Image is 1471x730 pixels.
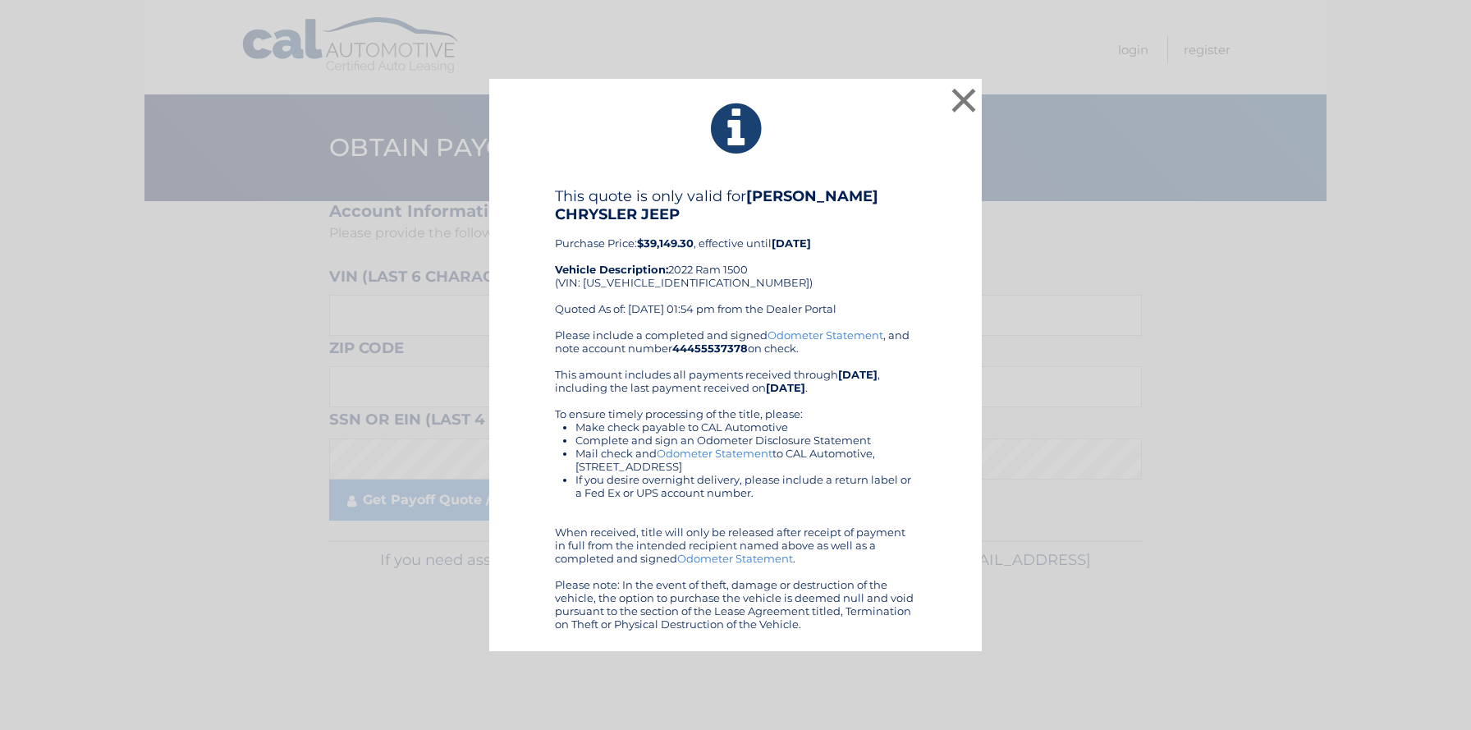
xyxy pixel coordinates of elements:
[555,187,916,223] h4: This quote is only valid for
[555,187,916,328] div: Purchase Price: , effective until 2022 Ram 1500 (VIN: [US_VEHICLE_IDENTIFICATION_NUMBER]) Quoted ...
[677,552,793,565] a: Odometer Statement
[575,434,916,447] li: Complete and sign an Odometer Disclosure Statement
[947,84,980,117] button: ×
[555,187,878,223] b: [PERSON_NAME] CHRYSLER JEEP
[657,447,772,460] a: Odometer Statement
[766,381,805,394] b: [DATE]
[672,342,748,355] b: 44455537378
[555,263,668,276] strong: Vehicle Description:
[637,236,694,250] b: $39,149.30
[772,236,811,250] b: [DATE]
[575,473,916,499] li: If you desire overnight delivery, please include a return label or a Fed Ex or UPS account number.
[838,368,878,381] b: [DATE]
[575,447,916,473] li: Mail check and to CAL Automotive, [STREET_ADDRESS]
[555,328,916,631] div: Please include a completed and signed , and note account number on check. This amount includes al...
[575,420,916,434] li: Make check payable to CAL Automotive
[768,328,883,342] a: Odometer Statement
